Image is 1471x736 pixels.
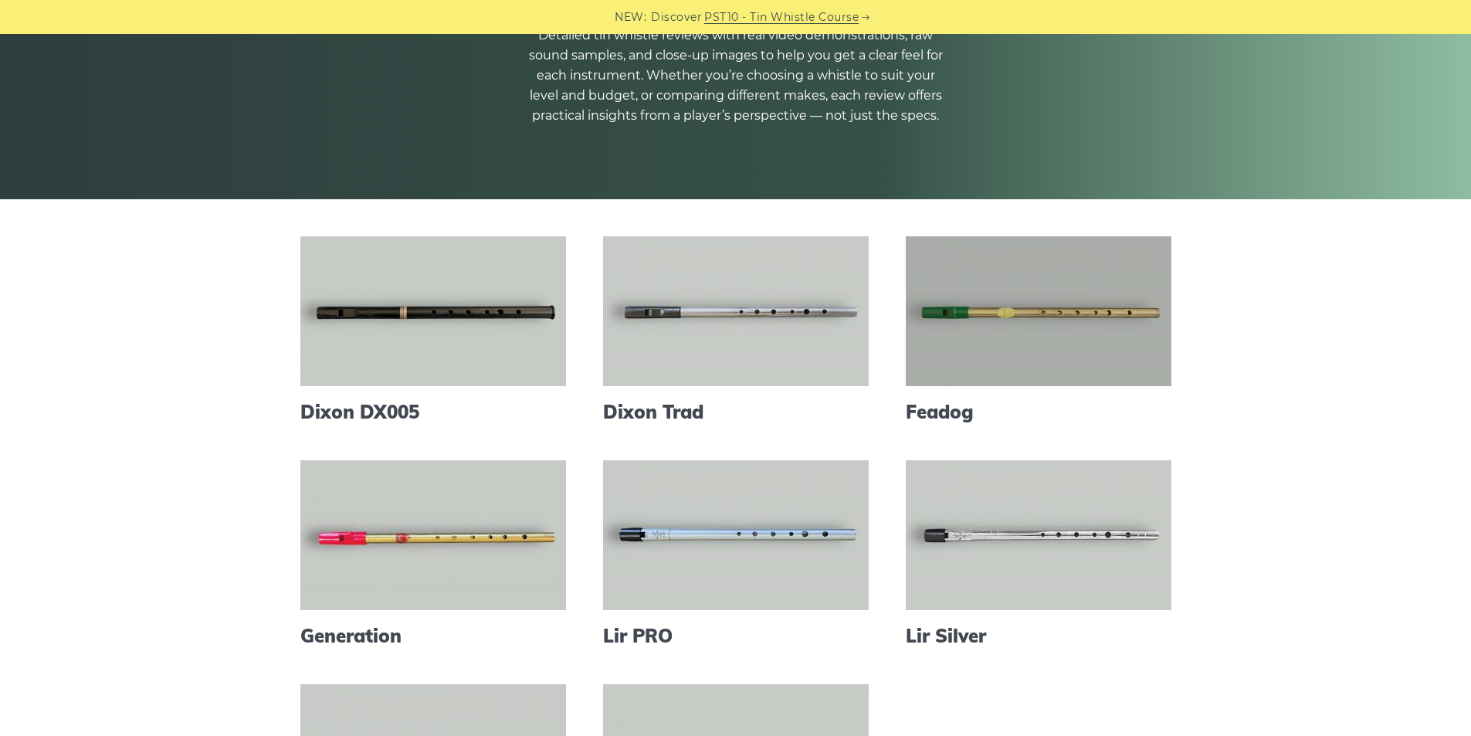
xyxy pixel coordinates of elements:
a: Generation [300,625,566,647]
a: Lir Silver [906,625,1171,647]
span: NEW: [615,8,646,26]
p: Detailed tin whistle reviews with real video demonstrations, raw sound samples, and close-up imag... [527,25,944,126]
a: Lir PRO [603,625,869,647]
span: Discover [651,8,702,26]
a: Dixon Trad [603,401,869,423]
a: PST10 - Tin Whistle Course [704,8,859,26]
a: Feadog [906,401,1171,423]
a: Dixon DX005 [300,401,566,423]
